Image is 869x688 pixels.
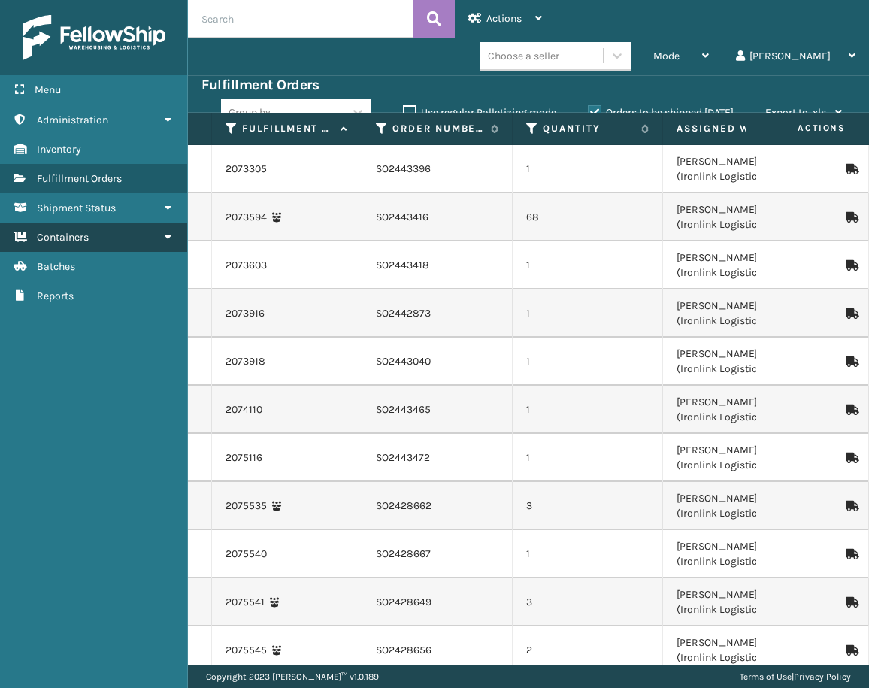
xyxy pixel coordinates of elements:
label: Quantity [543,122,634,135]
i: Mark as Shipped [846,405,855,415]
td: [PERSON_NAME] (Ironlink Logistics) [663,530,813,578]
label: Assigned Warehouse [677,122,784,135]
span: Menu [35,83,61,96]
td: 3 [513,578,663,626]
a: 2075535 [226,499,267,514]
i: Mark as Shipped [846,549,855,559]
td: [PERSON_NAME] (Ironlink Logistics) [663,241,813,289]
span: Fulfillment Orders [37,172,122,185]
div: Choose a seller [488,48,559,64]
td: SO2443418 [362,241,513,289]
td: SO2443396 [362,145,513,193]
td: 1 [513,386,663,434]
i: Mark as Shipped [846,501,855,511]
a: 2075540 [226,547,267,562]
span: Administration [37,114,108,126]
a: Privacy Policy [794,671,851,682]
h3: Fulfillment Orders [201,76,319,94]
span: Export to .xls [765,106,826,119]
td: [PERSON_NAME] (Ironlink Logistics) [663,434,813,482]
span: Batches [37,260,75,273]
img: logo [23,15,165,60]
i: Mark as Shipped [846,164,855,174]
a: 2075116 [226,450,262,465]
label: Use regular Palletizing mode [403,106,556,119]
td: 1 [513,289,663,338]
div: Group by [229,105,271,120]
a: 2073305 [226,162,267,177]
td: SO2428667 [362,530,513,578]
td: [PERSON_NAME] (Ironlink Logistics) [663,482,813,530]
span: Containers [37,231,89,244]
a: 2074110 [226,402,262,417]
td: [PERSON_NAME] (Ironlink Logistics) [663,386,813,434]
td: 1 [513,145,663,193]
td: SO2442873 [362,289,513,338]
i: Mark as Shipped [846,308,855,319]
a: 2075545 [226,643,267,658]
i: Mark as Shipped [846,645,855,656]
td: SO2443416 [362,193,513,241]
a: 2073918 [226,354,265,369]
div: | [740,665,851,688]
td: 2 [513,626,663,674]
div: [PERSON_NAME] [736,38,855,75]
td: SO2443465 [362,386,513,434]
td: SO2428662 [362,482,513,530]
i: Mark as Shipped [846,453,855,463]
td: 1 [513,338,663,386]
span: Inventory [37,143,81,156]
span: Reports [37,289,74,302]
label: Order Number [392,122,483,135]
td: [PERSON_NAME] (Ironlink Logistics) [663,145,813,193]
i: Mark as Shipped [846,260,855,271]
td: SO2428656 [362,626,513,674]
td: [PERSON_NAME] (Ironlink Logistics) [663,578,813,626]
td: [PERSON_NAME] (Ironlink Logistics) [663,338,813,386]
td: 1 [513,530,663,578]
span: Shipment Status [37,202,116,214]
i: Mark as Shipped [846,356,855,367]
a: 2073916 [226,306,265,321]
td: [PERSON_NAME] (Ironlink Logistics) [663,193,813,241]
a: 2075541 [226,595,265,610]
i: Mark as Shipped [846,597,855,608]
td: SO2428649 [362,578,513,626]
td: [PERSON_NAME] (Ironlink Logistics) [663,626,813,674]
a: 2073603 [226,258,267,273]
label: Orders to be shipped [DATE] [588,106,734,119]
a: 2073594 [226,210,267,225]
td: SO2443040 [362,338,513,386]
p: Copyright 2023 [PERSON_NAME]™ v 1.0.189 [206,665,379,688]
span: Actions [486,12,522,25]
td: SO2443472 [362,434,513,482]
td: 3 [513,482,663,530]
td: 1 [513,434,663,482]
span: Actions [750,116,855,141]
span: Mode [653,50,680,62]
td: 68 [513,193,663,241]
a: Terms of Use [740,671,792,682]
i: Mark as Shipped [846,212,855,223]
td: [PERSON_NAME] (Ironlink Logistics) [663,289,813,338]
td: 1 [513,241,663,289]
label: Fulfillment Order Id [242,122,333,135]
